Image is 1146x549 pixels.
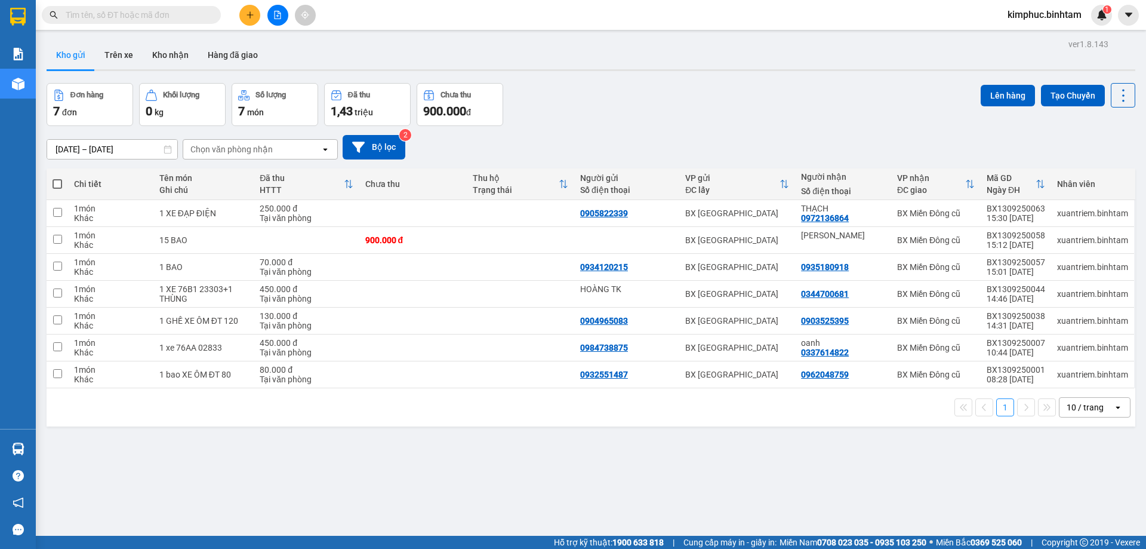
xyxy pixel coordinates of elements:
svg: open [1113,403,1123,412]
div: BX1309250058 [987,231,1045,240]
div: Khác [74,213,147,223]
button: Chưa thu900.000đ [417,83,503,126]
div: 0904965083 [580,316,628,326]
span: | [673,536,674,549]
div: BX1309250044 [987,284,1045,294]
div: Khác [74,321,147,330]
span: 900.000 [423,104,466,118]
div: ĐC lấy [685,185,780,195]
span: notification [13,497,24,508]
div: BX Miền Đông cũ [897,343,975,352]
button: Lên hàng [981,85,1035,106]
button: Trên xe [95,41,143,69]
div: 1 món [74,365,147,375]
div: Đã thu [348,91,370,99]
button: Kho gửi [47,41,95,69]
svg: open [321,145,330,154]
button: 1 [996,398,1014,416]
div: Tại văn phòng [260,267,353,277]
button: aim [295,5,316,26]
span: message [13,524,24,535]
input: Select a date range. [47,140,177,159]
span: 7 [238,104,245,118]
div: BX [GEOGRAPHIC_DATA] [685,370,789,379]
span: search [50,11,58,19]
div: 1 món [74,231,147,240]
div: xuantriem.binhtam [1057,370,1128,379]
div: xuantriem.binhtam [1057,262,1128,272]
div: BX Miền Đông cũ [897,316,975,326]
div: BX [GEOGRAPHIC_DATA] [685,235,789,245]
div: Thu hộ [473,173,559,183]
div: BX Miền Đông cũ [897,262,975,272]
div: BX [GEOGRAPHIC_DATA] [685,316,789,326]
div: 70.000 đ [260,257,353,267]
div: VP gửi [685,173,780,183]
button: plus [239,5,260,26]
div: Chi tiết [74,179,147,189]
sup: 2 [399,129,411,141]
div: 0905822339 [580,208,628,218]
div: Tại văn phòng [260,213,353,223]
div: BX1309250001 [987,365,1045,375]
div: Chọn văn phòng nhận [190,143,273,155]
span: Cung cấp máy in - giấy in: [683,536,777,549]
input: Tìm tên, số ĐT hoặc mã đơn [66,8,207,22]
div: 15:12 [DATE] [987,240,1045,250]
div: ver 1.8.143 [1068,38,1108,51]
div: 08:28 [DATE] [987,375,1045,384]
div: Khối lượng [163,91,199,99]
button: Hàng đã giao [198,41,267,69]
button: caret-down [1118,5,1139,26]
div: 1 món [74,257,147,267]
div: THẠCH [801,204,885,213]
div: Chưa thu [365,179,461,189]
div: 1 bao XE ÔM ĐT 80 [159,370,248,379]
div: Người gửi [580,173,673,183]
sup: 1 [1103,5,1111,14]
th: Toggle SortBy [679,168,795,200]
th: Toggle SortBy [467,168,574,200]
div: 15:30 [DATE] [987,213,1045,223]
span: | [1031,536,1033,549]
span: Hỗ trợ kỹ thuật: [554,536,664,549]
span: copyright [1080,538,1088,547]
div: 1 món [74,338,147,348]
div: 10:44 [DATE] [987,348,1045,357]
span: món [247,108,264,117]
div: Tên món [159,173,248,183]
div: 0972136864 [801,213,849,223]
button: Tạo Chuyến [1041,85,1105,106]
img: solution-icon [12,48,24,60]
span: aim [301,11,309,19]
button: file-add [267,5,288,26]
button: Đã thu1,43 triệu [324,83,411,126]
div: 15 BAO [159,235,248,245]
th: Toggle SortBy [254,168,359,200]
div: THUÝ KHÁNH [801,231,885,240]
div: BX [GEOGRAPHIC_DATA] [685,208,789,218]
div: 1 BAO [159,262,248,272]
div: BX1309250057 [987,257,1045,267]
button: Đơn hàng7đơn [47,83,133,126]
div: 0934120215 [580,262,628,272]
div: BX Miền Đông cũ [897,370,975,379]
strong: 0369 525 060 [971,538,1022,547]
div: 0344700681 [801,289,849,299]
div: BX1309250063 [987,204,1045,213]
div: Số điện thoại [580,185,673,195]
div: Ngày ĐH [987,185,1036,195]
div: 0337614822 [801,348,849,357]
div: BX [GEOGRAPHIC_DATA] [685,262,789,272]
div: BX Miền Đông cũ [897,235,975,245]
div: xuantriem.binhtam [1057,343,1128,352]
div: Người nhận [801,172,885,182]
span: Miền Nam [780,536,926,549]
div: Tại văn phòng [260,348,353,357]
span: Miền Bắc [936,536,1022,549]
div: 1 món [74,311,147,321]
div: oanh [801,338,885,348]
span: kimphuc.binhtam [998,7,1091,22]
span: triệu [355,108,373,117]
div: 1 món [74,204,147,213]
